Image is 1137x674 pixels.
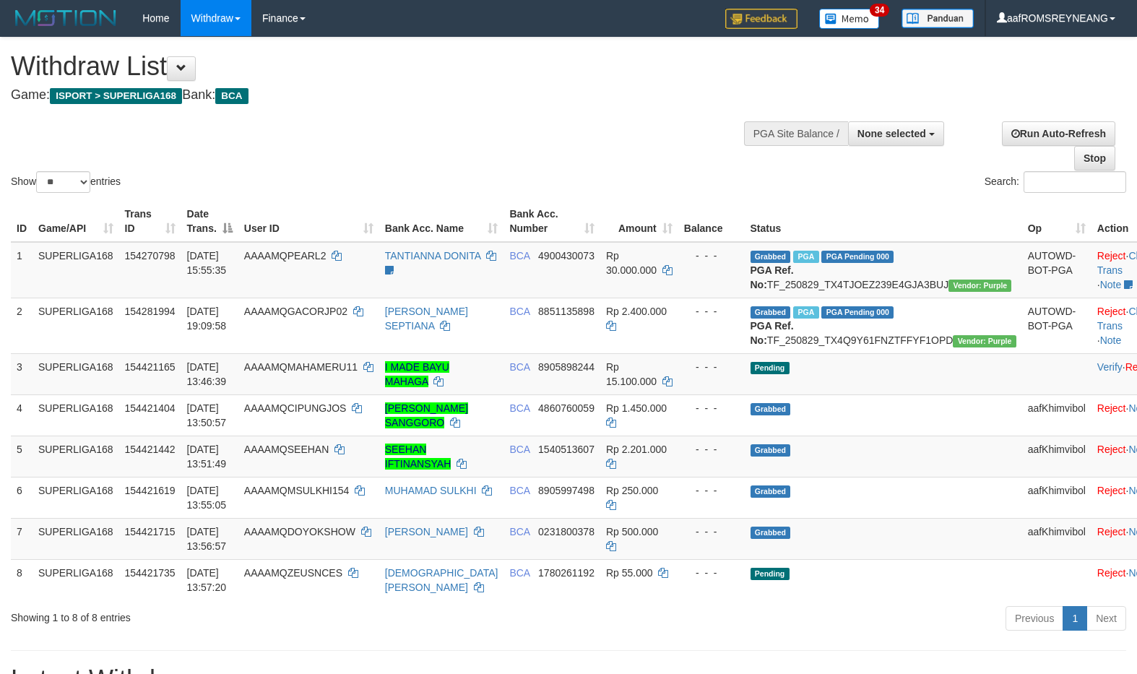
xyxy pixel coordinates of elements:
[385,361,449,387] a: I MADE BAYU MAHAGA
[125,250,176,262] span: 154270798
[509,306,529,317] span: BCA
[244,361,358,373] span: AAAAMQMAHAMERU11
[33,242,119,298] td: SUPERLIGA168
[187,402,227,428] span: [DATE] 13:50:57
[678,201,745,242] th: Balance
[819,9,880,29] img: Button%20Memo.svg
[244,485,350,496] span: AAAAMQMSULKHI154
[244,402,347,414] span: AAAAMQCIPUNGJOS
[744,121,848,146] div: PGA Site Balance /
[684,483,739,498] div: - - -
[751,527,791,539] span: Grabbed
[1097,485,1126,496] a: Reject
[684,249,739,263] div: - - -
[1022,201,1091,242] th: Op: activate to sort column ascending
[745,242,1022,298] td: TF_250829_TX4TJOEZ239E4GJA3BUJ
[538,485,595,496] span: Copy 8905997498 to clipboard
[1097,526,1126,537] a: Reject
[1022,436,1091,477] td: aafKhimvibol
[1100,334,1122,346] a: Note
[244,306,347,317] span: AAAAMQGACORJP02
[606,485,658,496] span: Rp 250.000
[11,477,33,518] td: 6
[1100,279,1122,290] a: Note
[538,526,595,537] span: Copy 0231800378 to clipboard
[187,306,227,332] span: [DATE] 19:09:58
[684,442,739,457] div: - - -
[385,567,498,593] a: [DEMOGRAPHIC_DATA][PERSON_NAME]
[385,444,451,470] a: SEEHAN IFTINANSYAH
[509,567,529,579] span: BCA
[606,250,657,276] span: Rp 30.000.000
[538,250,595,262] span: Copy 4900430073 to clipboard
[50,88,182,104] span: ISPORT > SUPERLIGA168
[745,201,1022,242] th: Status
[187,361,227,387] span: [DATE] 13:46:39
[985,171,1126,193] label: Search:
[684,360,739,374] div: - - -
[187,444,227,470] span: [DATE] 13:51:49
[684,566,739,580] div: - - -
[606,526,658,537] span: Rp 500.000
[821,251,894,263] span: PGA Pending
[11,52,743,81] h1: Withdraw List
[948,280,1011,292] span: Vendor URL: https://trx4.1velocity.biz
[125,306,176,317] span: 154281994
[187,250,227,276] span: [DATE] 15:55:35
[538,567,595,579] span: Copy 1780261192 to clipboard
[11,88,743,103] h4: Game: Bank:
[509,485,529,496] span: BCA
[125,485,176,496] span: 154421619
[538,402,595,414] span: Copy 4860760059 to clipboard
[606,402,667,414] span: Rp 1.450.000
[509,444,529,455] span: BCA
[606,306,667,317] span: Rp 2.400.000
[1022,242,1091,298] td: AUTOWD-BOT-PGA
[33,518,119,559] td: SUPERLIGA168
[1097,306,1126,317] a: Reject
[751,568,790,580] span: Pending
[33,436,119,477] td: SUPERLIGA168
[33,559,119,600] td: SUPERLIGA168
[385,250,481,262] a: TANTIANNA DONITA
[11,436,33,477] td: 5
[385,306,468,332] a: [PERSON_NAME] SEPTIANA
[119,201,181,242] th: Trans ID: activate to sort column ascending
[751,251,791,263] span: Grabbed
[244,567,342,579] span: AAAAMQZEUSNCES
[11,171,121,193] label: Show entries
[684,401,739,415] div: - - -
[1022,477,1091,518] td: aafKhimvibol
[1063,606,1087,631] a: 1
[793,306,818,319] span: Marked by aafnonsreyleab
[725,9,797,29] img: Feedback.jpg
[751,320,794,346] b: PGA Ref. No:
[509,250,529,262] span: BCA
[11,518,33,559] td: 7
[125,402,176,414] span: 154421404
[503,201,600,242] th: Bank Acc. Number: activate to sort column ascending
[751,485,791,498] span: Grabbed
[379,201,504,242] th: Bank Acc. Name: activate to sort column ascending
[600,201,678,242] th: Amount: activate to sort column ascending
[751,264,794,290] b: PGA Ref. No:
[11,605,463,625] div: Showing 1 to 8 of 8 entries
[1022,298,1091,353] td: AUTOWD-BOT-PGA
[1074,146,1115,170] a: Stop
[684,524,739,539] div: - - -
[11,242,33,298] td: 1
[11,201,33,242] th: ID
[215,88,248,104] span: BCA
[385,485,477,496] a: MUHAMAD SULKHI
[36,171,90,193] select: Showentries
[606,567,653,579] span: Rp 55.000
[1002,121,1115,146] a: Run Auto-Refresh
[509,361,529,373] span: BCA
[848,121,944,146] button: None selected
[11,394,33,436] td: 4
[821,306,894,319] span: PGA Pending
[125,444,176,455] span: 154421442
[606,361,657,387] span: Rp 15.100.000
[870,4,889,17] span: 34
[11,559,33,600] td: 8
